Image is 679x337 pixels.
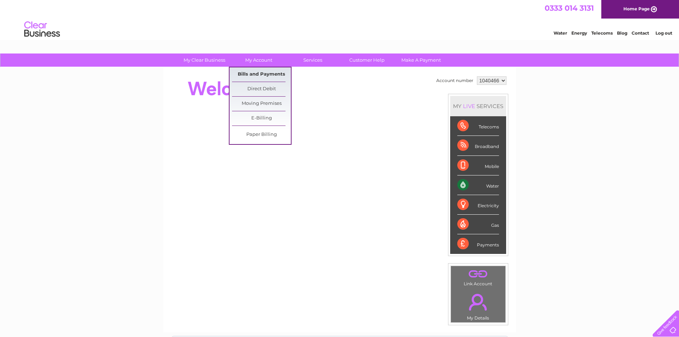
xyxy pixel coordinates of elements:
[283,53,342,67] a: Services
[392,53,451,67] a: Make A Payment
[462,103,477,109] div: LIVE
[457,116,499,136] div: Telecoms
[457,136,499,155] div: Broadband
[655,30,672,36] a: Log out
[451,266,506,288] td: Link Account
[338,53,396,67] a: Customer Help
[232,67,291,82] a: Bills and Payments
[545,4,594,12] a: 0333 014 3131
[457,175,499,195] div: Water
[632,30,649,36] a: Contact
[457,215,499,234] div: Gas
[434,75,475,87] td: Account number
[232,82,291,96] a: Direct Debit
[171,4,508,35] div: Clear Business is a trading name of Verastar Limited (registered in [GEOGRAPHIC_DATA] No. 3667643...
[571,30,587,36] a: Energy
[451,288,506,323] td: My Details
[457,195,499,215] div: Electricity
[232,97,291,111] a: Moving Premises
[617,30,627,36] a: Blog
[232,111,291,126] a: E-Billing
[232,128,291,142] a: Paper Billing
[229,53,288,67] a: My Account
[175,53,234,67] a: My Clear Business
[457,156,499,175] div: Mobile
[453,268,504,280] a: .
[554,30,567,36] a: Water
[591,30,613,36] a: Telecoms
[450,96,506,116] div: MY SERVICES
[453,290,504,315] a: .
[457,234,499,254] div: Payments
[24,19,60,40] img: logo.png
